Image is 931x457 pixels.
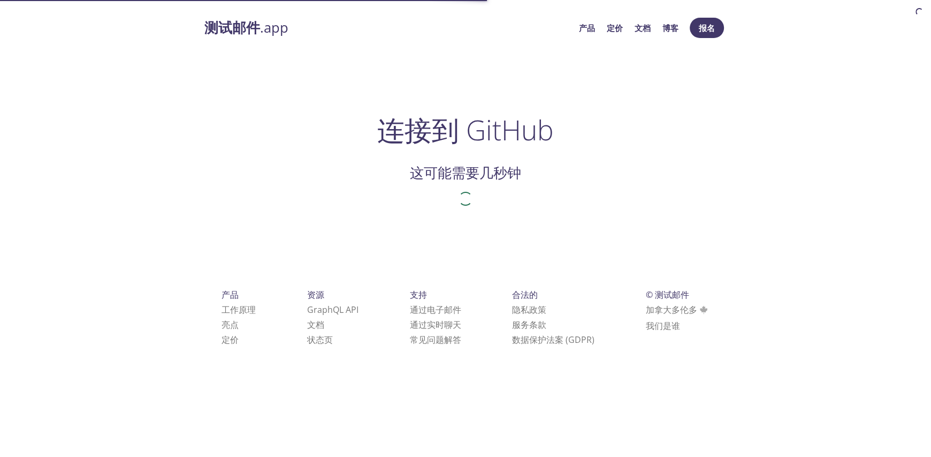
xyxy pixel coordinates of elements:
[409,289,426,301] font: 支持
[307,319,324,331] a: 文档
[307,289,324,301] font: 资源
[512,334,594,346] a: 数据保护法案 (GDPR)
[579,21,595,35] a: 产品
[635,23,651,33] font: 文档
[699,23,715,33] font: 报名
[579,23,595,33] font: 产品
[444,334,461,346] font: 解答
[662,23,678,33] font: 博客
[222,289,239,301] font: 产品
[260,18,288,37] font: .app
[646,304,697,316] font: 加拿大多伦多
[222,334,239,346] a: 定价
[635,21,651,35] a: 文档
[222,319,239,331] a: 亮点
[222,304,256,316] a: 工作原理
[690,18,724,38] button: 报名
[410,163,521,182] font: 这可能需要几秒钟
[307,334,333,346] a: 状态页
[607,21,623,35] a: 定价
[204,19,570,37] a: 测试邮件.app
[377,111,554,148] font: 连接到 GitHub
[512,289,538,301] font: 合法的
[409,334,444,346] font: 常见问题
[512,304,546,316] a: 隐私政策
[409,319,461,331] font: 通过实时聊天
[607,23,623,33] font: 定价
[204,18,260,37] font: 测试邮件
[409,304,461,316] font: 通过电子邮件
[307,304,358,316] a: GraphQL API
[662,21,678,35] a: 博客
[512,319,546,331] a: 服务条款
[646,320,680,332] a: 我们是谁
[646,289,689,301] font: © 测试邮件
